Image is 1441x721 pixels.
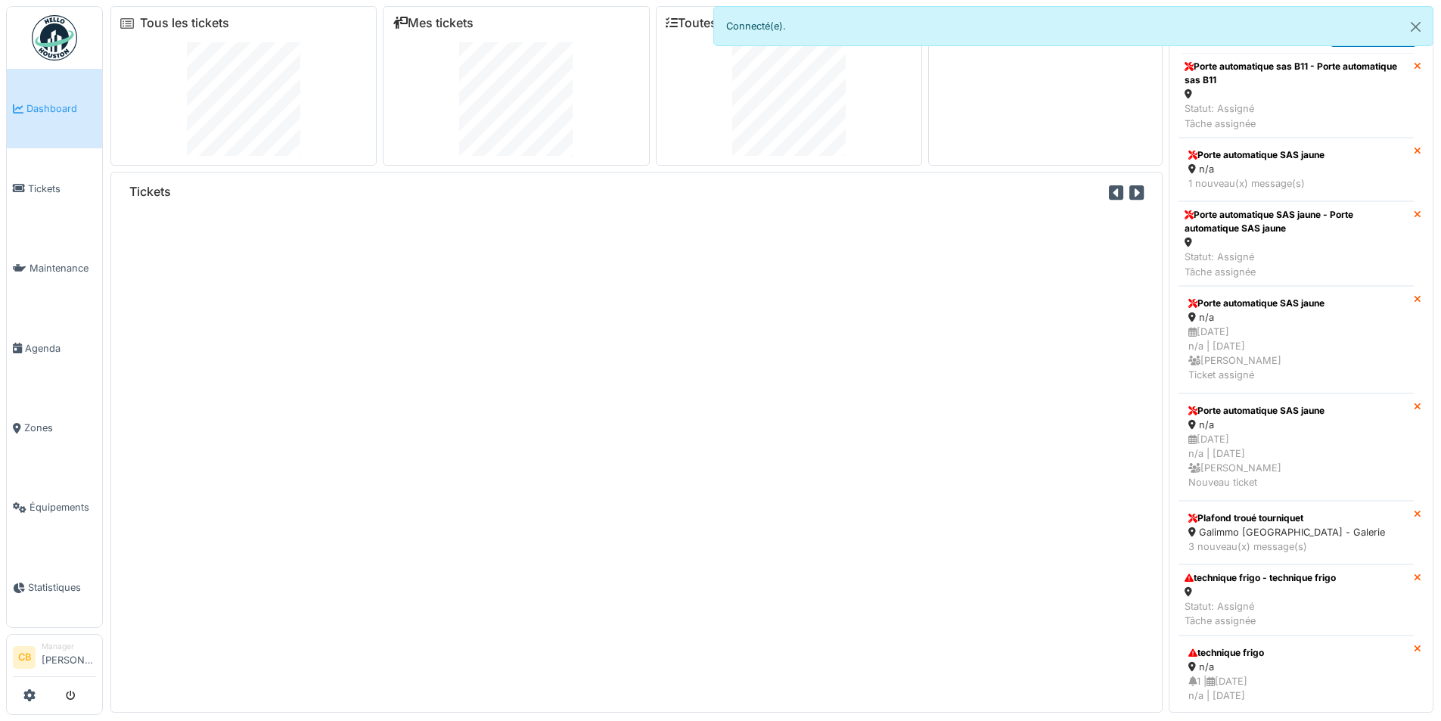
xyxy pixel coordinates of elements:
[32,15,77,61] img: Badge_color-CXgf-gQk.svg
[30,500,96,514] span: Équipements
[713,6,1434,46] div: Connecté(e).
[7,388,102,468] a: Zones
[1179,138,1414,201] a: Porte automatique SAS jaune n/a 1 nouveau(x) message(s)
[1179,286,1414,393] a: Porte automatique SAS jaune n/a [DATE]n/a | [DATE] [PERSON_NAME]Ticket assigné
[1179,501,1414,564] a: Plafond troué tourniquet Galimmo [GEOGRAPHIC_DATA] - Galerie 3 nouveau(x) message(s)
[7,69,102,148] a: Dashboard
[1188,325,1404,383] div: [DATE] n/a | [DATE] [PERSON_NAME] Ticket assigné
[1185,60,1408,87] div: Porte automatique sas B11 - Porte automatique sas B11
[1188,539,1404,554] div: 3 nouveau(x) message(s)
[140,16,229,30] a: Tous les tickets
[28,580,96,595] span: Statistiques
[1188,148,1404,162] div: Porte automatique SAS jaune
[1179,564,1414,636] a: technique frigo - technique frigo Statut: AssignéTâche assignée
[1188,525,1404,539] div: Galimmo [GEOGRAPHIC_DATA] - Galerie
[7,148,102,228] a: Tickets
[30,261,96,275] span: Maintenance
[1188,310,1404,325] div: n/a
[42,641,96,673] li: [PERSON_NAME]
[1188,176,1404,191] div: 1 nouveau(x) message(s)
[1185,101,1408,130] div: Statut: Assigné Tâche assignée
[1185,250,1408,278] div: Statut: Assigné Tâche assignée
[7,468,102,547] a: Équipements
[28,182,96,196] span: Tickets
[26,101,96,116] span: Dashboard
[129,185,171,199] h6: Tickets
[1188,660,1404,674] div: n/a
[13,641,96,677] a: CB Manager[PERSON_NAME]
[25,341,96,356] span: Agenda
[1399,7,1433,47] button: Close
[1185,571,1336,585] div: technique frigo - technique frigo
[1179,53,1414,138] a: Porte automatique sas B11 - Porte automatique sas B11 Statut: AssignéTâche assignée
[1179,393,1414,501] a: Porte automatique SAS jaune n/a [DATE]n/a | [DATE] [PERSON_NAME]Nouveau ticket
[13,646,36,669] li: CB
[7,548,102,627] a: Statistiques
[1188,297,1404,310] div: Porte automatique SAS jaune
[7,308,102,387] a: Agenda
[1188,432,1404,490] div: [DATE] n/a | [DATE] [PERSON_NAME] Nouveau ticket
[7,228,102,308] a: Maintenance
[393,16,474,30] a: Mes tickets
[24,421,96,435] span: Zones
[1188,646,1404,660] div: technique frigo
[1188,511,1404,525] div: Plafond troué tourniquet
[1188,404,1404,418] div: Porte automatique SAS jaune
[1185,208,1408,235] div: Porte automatique SAS jaune - Porte automatique SAS jaune
[1185,599,1336,628] div: Statut: Assigné Tâche assignée
[1179,201,1414,286] a: Porte automatique SAS jaune - Porte automatique SAS jaune Statut: AssignéTâche assignée
[1188,418,1404,432] div: n/a
[1188,162,1404,176] div: n/a
[666,16,778,30] a: Toutes les tâches
[42,641,96,652] div: Manager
